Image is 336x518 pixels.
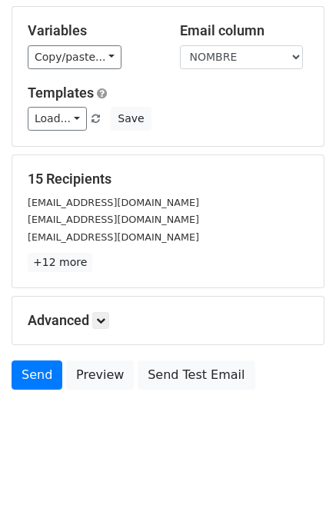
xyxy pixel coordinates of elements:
[28,253,92,272] a: +12 more
[28,214,199,225] small: [EMAIL_ADDRESS][DOMAIN_NAME]
[12,360,62,390] a: Send
[66,360,134,390] a: Preview
[28,171,308,188] h5: 15 Recipients
[28,107,87,131] a: Load...
[259,444,336,518] iframe: Chat Widget
[28,231,199,243] small: [EMAIL_ADDRESS][DOMAIN_NAME]
[28,85,94,101] a: Templates
[28,197,199,208] small: [EMAIL_ADDRESS][DOMAIN_NAME]
[28,22,157,39] h5: Variables
[138,360,254,390] a: Send Test Email
[111,107,151,131] button: Save
[28,45,121,69] a: Copy/paste...
[28,312,308,329] h5: Advanced
[259,444,336,518] div: Widget de chat
[180,22,309,39] h5: Email column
